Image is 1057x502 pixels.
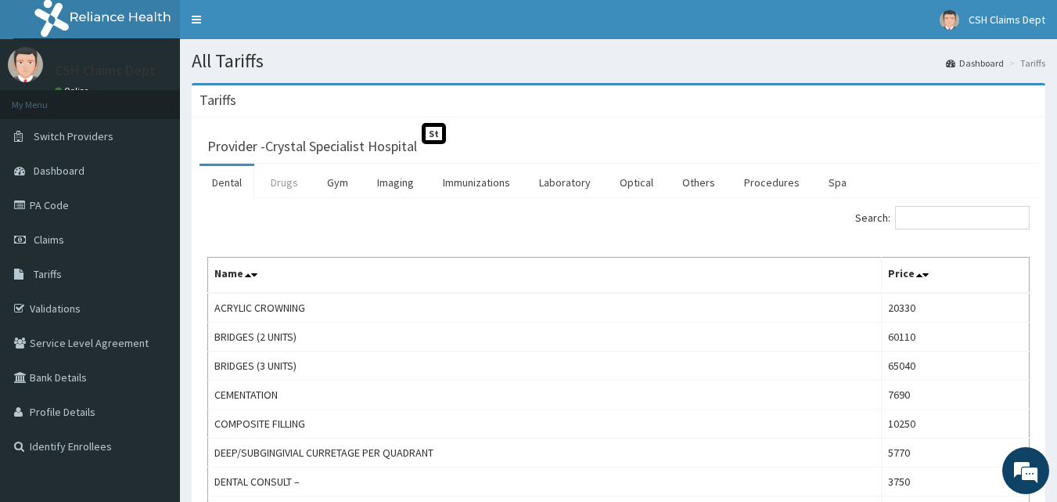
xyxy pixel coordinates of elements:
a: Laboratory [527,166,603,199]
td: DENTAL CONSULT – [208,468,882,497]
span: Dashboard [34,164,84,178]
li: Tariffs [1005,56,1045,70]
td: 10250 [881,410,1029,439]
a: Online [55,85,92,96]
td: 65040 [881,352,1029,381]
a: Procedures [732,166,812,199]
span: Claims [34,233,64,247]
span: CSH Claims Dept [969,13,1045,27]
a: Immunizations [430,166,523,199]
td: COMPOSITE FILLING [208,410,882,439]
h3: Provider - Crystal Specialist Hospital [207,139,417,153]
td: BRIDGES (3 UNITS) [208,352,882,381]
p: CSH Claims Dept [55,63,156,78]
label: Search: [855,206,1030,229]
a: Optical [607,166,666,199]
th: Name [208,258,882,294]
a: Dashboard [946,56,1004,70]
a: Others [670,166,728,199]
td: 20330 [881,293,1029,323]
td: DEEP/SUBGINGIVIAL CURRETAGE PER QUADRANT [208,439,882,468]
a: Drugs [258,166,311,199]
td: BRIDGES (2 UNITS) [208,323,882,352]
span: Tariffs [34,267,62,281]
th: Price [881,258,1029,294]
td: CEMENTATION [208,381,882,410]
h3: Tariffs [200,93,236,107]
a: Spa [816,166,859,199]
span: Switch Providers [34,129,113,143]
td: 3750 [881,468,1029,497]
a: Dental [200,166,254,199]
td: 60110 [881,323,1029,352]
img: User Image [940,10,959,30]
img: User Image [8,47,43,82]
input: Search: [895,206,1030,229]
a: Imaging [365,166,426,199]
td: 5770 [881,439,1029,468]
h1: All Tariffs [192,51,1045,71]
td: ACRYLIC CROWNING [208,293,882,323]
td: 7690 [881,381,1029,410]
span: St [422,123,446,144]
a: Gym [315,166,361,199]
